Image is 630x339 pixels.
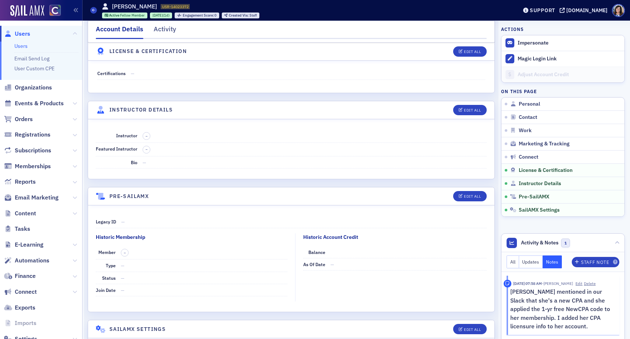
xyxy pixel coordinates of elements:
[15,257,49,265] span: Automations
[4,257,49,265] a: Automations
[15,209,36,218] span: Content
[513,281,542,286] time: 9/12/2025 07:58 AM
[4,241,43,249] a: E-Learning
[222,13,259,18] div: Created Via: Staff
[4,225,30,233] a: Tasks
[4,146,51,155] a: Subscriptions
[109,13,120,18] span: Active
[330,261,334,267] span: —
[14,55,49,62] a: Email Send Log
[15,99,64,107] span: Events & Products
[543,255,562,268] button: Notes
[501,51,624,67] button: Magic Login Link
[4,178,36,186] a: Reports
[120,13,145,18] span: Fellow Member
[97,70,126,76] span: Certifications
[15,225,30,233] span: Tasks
[121,219,125,225] span: —
[519,167,573,174] span: License & Certification
[15,194,59,202] span: Email Marketing
[102,13,148,18] div: Active: Active: Fellow Member
[521,239,559,247] span: Activity & Notes
[109,47,187,55] h4: License & Certification
[453,46,486,57] button: Edit All
[44,5,61,17] a: View Homepage
[15,146,51,155] span: Subscriptions
[109,325,166,333] h4: SailAMX Settings
[124,250,126,255] span: –
[464,328,481,332] div: Edit All
[4,272,36,280] a: Finance
[453,105,486,115] button: Edit All
[131,159,137,165] span: Bio
[15,115,33,123] span: Orders
[116,133,137,138] span: Instructor
[175,13,219,18] div: Engagement Score: 0
[4,115,33,123] a: Orders
[519,154,538,160] span: Connect
[96,287,116,293] span: Join Date
[150,13,172,18] div: 2025-09-11 00:00:00
[15,131,50,139] span: Registrations
[15,178,36,186] span: Reports
[519,180,561,187] span: Instructor Details
[15,84,52,92] span: Organizations
[14,43,28,49] a: Users
[464,108,481,112] div: Edit All
[519,127,532,134] span: Work
[561,239,570,248] span: 1
[10,5,44,17] img: SailAMX
[4,162,51,170] a: Memberships
[183,14,217,18] div: 0
[4,99,64,107] a: Events & Products
[102,275,116,281] span: Status
[507,255,519,268] button: All
[501,67,624,82] a: Adjust Account Credit
[519,141,570,147] span: Marketing & Tracking
[519,194,549,200] span: Pre-SailAMX
[105,13,145,18] a: Active Fellow Member
[183,13,215,18] span: Engagement Score :
[15,304,35,312] span: Exports
[4,84,52,92] a: Organizations
[15,288,37,296] span: Connect
[96,233,145,241] div: Historic Membership
[96,219,116,225] span: Legacy ID
[501,26,524,32] h4: Actions
[15,241,43,249] span: E-Learning
[15,319,36,327] span: Imports
[572,257,619,267] button: Staff Note
[4,30,30,38] a: Users
[518,71,621,78] div: Adjust Account Credit
[303,233,358,241] div: Historic Account Credit
[4,288,37,296] a: Connect
[4,319,36,327] a: Imports
[131,70,134,76] span: —
[106,262,116,268] span: Type
[96,24,143,39] div: Account Details
[162,4,189,9] span: USR-14023372
[453,191,486,201] button: Edit All
[4,194,59,202] a: Email Marketing
[153,13,169,18] div: (1d)
[560,8,610,13] button: [DOMAIN_NAME]
[15,162,51,170] span: Memberships
[153,13,163,18] span: [DATE]
[109,106,173,114] h4: Instructor Details
[154,24,176,38] div: Activity
[518,40,549,46] button: Impersonate
[501,88,625,95] h4: On this page
[464,50,481,54] div: Edit All
[581,260,609,264] div: Staff Note
[504,280,511,287] div: Staff Note
[566,7,608,14] div: [DOMAIN_NAME]
[146,147,148,152] span: –
[4,209,36,218] a: Content
[49,5,61,16] img: SailAMX
[143,159,146,165] span: —
[121,275,125,281] span: —
[121,287,125,293] span: —
[121,262,125,268] span: —
[15,272,36,280] span: Finance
